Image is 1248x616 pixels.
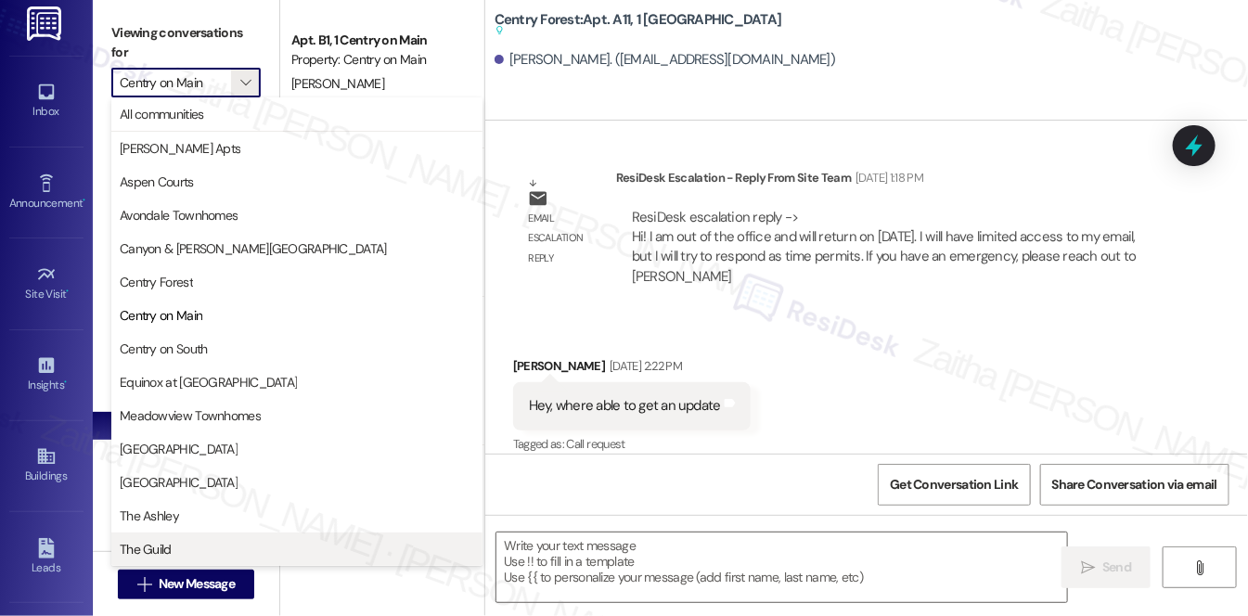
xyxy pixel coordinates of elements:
[118,570,255,599] button: New Message
[616,168,1172,194] div: ResiDesk Escalation - Reply From Site Team
[120,105,204,123] span: All communities
[120,139,240,158] span: [PERSON_NAME] Apts
[27,6,65,41] img: ResiDesk Logo
[67,285,70,298] span: •
[83,194,85,207] span: •
[851,168,923,187] div: [DATE] 1:18 PM
[120,340,208,358] span: Centry on South
[878,464,1030,506] button: Get Conversation Link
[137,577,151,592] i: 
[1102,558,1131,577] span: Send
[632,208,1137,286] div: ResiDesk escalation reply -> Hi! I am out of the office and will return on [DATE]. I will have li...
[93,157,279,176] div: Prospects
[1081,560,1095,575] i: 
[1040,464,1229,506] button: Share Conversation via email
[291,31,463,50] div: Apt. B1, 1 Centry on Main
[159,574,235,594] span: New Message
[120,68,231,97] input: All communities
[120,273,193,291] span: Centry Forest
[513,356,751,382] div: [PERSON_NAME]
[9,259,84,309] a: Site Visit •
[120,540,172,558] span: The Guild
[111,19,261,68] label: Viewing conversations for
[9,350,84,400] a: Insights •
[605,356,682,376] div: [DATE] 2:22 PM
[1052,475,1217,494] span: Share Conversation via email
[528,209,600,268] div: Email escalation reply
[93,495,279,515] div: Past + Future Residents
[120,406,261,425] span: Meadowview Townhomes
[120,239,387,258] span: Canyon & [PERSON_NAME][GEOGRAPHIC_DATA]
[291,75,384,92] span: [PERSON_NAME]
[291,50,463,70] div: Property: Centry on Main
[120,507,179,525] span: The Ashley
[120,306,202,325] span: Centry on Main
[495,10,782,41] b: Centry Forest: Apt. A11, 1 [GEOGRAPHIC_DATA]
[890,475,1018,494] span: Get Conversation Link
[9,441,84,491] a: Buildings
[513,430,751,457] div: Tagged as:
[93,327,279,346] div: Residents
[64,376,67,389] span: •
[120,440,238,458] span: [GEOGRAPHIC_DATA]
[495,50,836,70] div: [PERSON_NAME]. ([EMAIL_ADDRESS][DOMAIN_NAME])
[120,206,238,225] span: Avondale Townhomes
[567,436,625,452] span: Call request
[529,396,721,416] div: Hey, where able to get an update
[120,473,238,492] span: [GEOGRAPHIC_DATA]
[1061,546,1152,588] button: Send
[120,173,194,191] span: Aspen Courts
[240,75,251,90] i: 
[120,373,297,391] span: Equinox at [GEOGRAPHIC_DATA]
[1193,560,1207,575] i: 
[9,76,84,126] a: Inbox
[9,533,84,583] a: Leads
